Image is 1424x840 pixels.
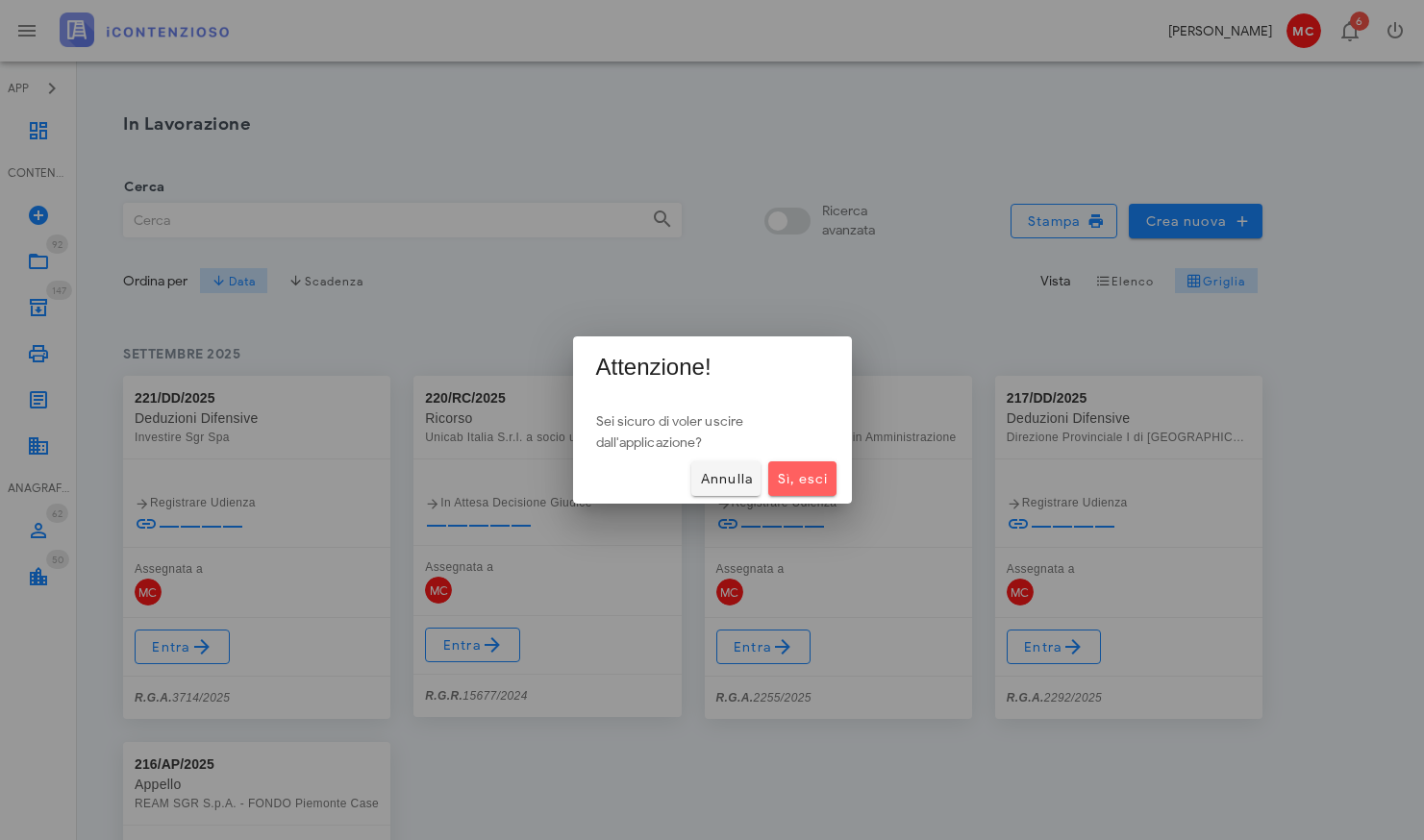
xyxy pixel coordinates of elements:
[691,461,761,496] button: Annulla
[699,471,753,487] span: Annulla
[768,461,836,496] button: Sì, esci
[776,471,828,487] span: Sì, esci
[573,336,852,392] div: Attenzione!
[573,392,852,454] div: Sei sicuro di voler uscire dall'applicazione?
